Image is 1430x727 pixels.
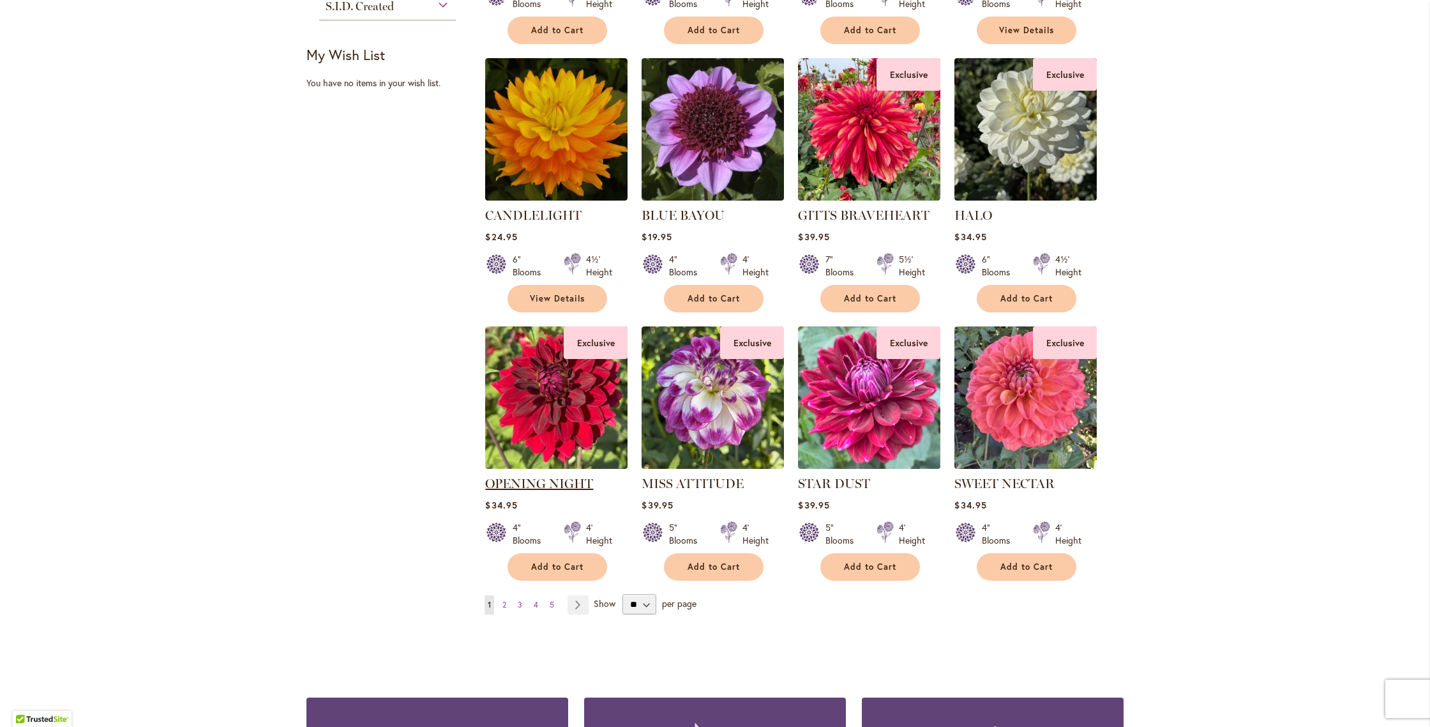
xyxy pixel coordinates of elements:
[844,293,896,304] span: Add to Cart
[508,553,607,581] button: Add to Cart
[664,553,764,581] button: Add to Cart
[513,521,548,547] div: 4" Blooms
[954,326,1097,469] img: SWEET NECTAR
[954,499,986,511] span: $34.95
[531,25,583,36] span: Add to Cart
[798,326,940,469] img: STAR DUST
[954,191,1097,203] a: HALO Exclusive
[977,285,1076,312] button: Add to Cart
[642,499,673,511] span: $39.95
[515,595,525,615] a: 3
[642,58,784,201] img: BLUE BAYOU
[485,191,628,203] a: CANDLELIGHT
[688,293,740,304] span: Add to Cart
[662,597,696,609] span: per page
[820,285,920,312] button: Add to Cart
[820,17,920,44] button: Add to Cart
[954,58,1097,201] img: HALO
[642,459,784,471] a: MISS ATTITUDE Exclusive
[798,58,940,201] img: GITTS BRAVEHEART
[1033,58,1097,91] div: Exclusive
[999,25,1054,36] span: View Details
[669,521,705,547] div: 5" Blooms
[499,595,509,615] a: 2
[798,459,940,471] a: STAR DUST Exclusive
[899,253,925,279] div: 5½' Height
[954,459,1097,471] a: SWEET NECTAR Exclusive
[798,191,940,203] a: GITTS BRAVEHEART Exclusive
[518,600,522,609] span: 3
[502,600,506,609] span: 2
[485,326,628,469] img: OPENING NIGHT
[1055,521,1081,547] div: 4' Height
[508,17,607,44] button: Add to Cart
[485,459,628,471] a: OPENING NIGHT Exclusive
[977,553,1076,581] button: Add to Cart
[485,58,628,201] img: CANDLELIGHT
[1033,326,1097,359] div: Exclusive
[534,600,538,609] span: 4
[642,476,744,491] a: MISS ATTITUDE
[954,476,1055,491] a: SWEET NECTAR
[485,476,593,491] a: OPENING NIGHT
[485,231,517,243] span: $24.95
[688,25,740,36] span: Add to Cart
[664,17,764,44] button: Add to Cart
[798,208,929,223] a: GITTS BRAVEHEART
[508,285,607,312] a: View Details
[594,597,615,609] span: Show
[742,253,769,279] div: 4' Height
[977,17,1076,44] a: View Details
[844,25,896,36] span: Add to Cart
[820,553,920,581] button: Add to Cart
[798,231,829,243] span: $39.95
[306,77,477,89] div: You have no items in your wish list.
[825,521,861,547] div: 5" Blooms
[720,326,784,359] div: Exclusive
[306,45,385,64] strong: My Wish List
[982,253,1018,279] div: 6" Blooms
[669,253,705,279] div: 4" Blooms
[664,285,764,312] button: Add to Cart
[550,600,554,609] span: 5
[10,682,45,717] iframe: Launch Accessibility Center
[564,326,628,359] div: Exclusive
[798,499,829,511] span: $39.95
[485,208,582,223] a: CANDLELIGHT
[513,253,548,279] div: 6" Blooms
[688,562,740,572] span: Add to Cart
[982,521,1018,547] div: 4" Blooms
[825,253,861,279] div: 7" Blooms
[954,231,986,243] span: $34.95
[546,595,557,615] a: 5
[742,521,769,547] div: 4' Height
[1055,253,1081,279] div: 4½' Height
[954,208,992,223] a: HALO
[642,326,784,469] img: MISS ATTITUDE
[488,600,491,609] span: 1
[798,476,870,491] a: STAR DUST
[485,499,517,511] span: $34.95
[899,521,925,547] div: 4' Height
[531,562,583,572] span: Add to Cart
[531,595,541,615] a: 4
[642,191,784,203] a: BLUE BAYOU
[877,58,940,91] div: Exclusive
[586,521,612,547] div: 4' Height
[586,253,612,279] div: 4½' Height
[530,293,585,304] span: View Details
[1000,562,1053,572] span: Add to Cart
[877,326,940,359] div: Exclusive
[642,231,672,243] span: $19.95
[844,562,896,572] span: Add to Cart
[642,208,725,223] a: BLUE BAYOU
[1000,293,1053,304] span: Add to Cart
